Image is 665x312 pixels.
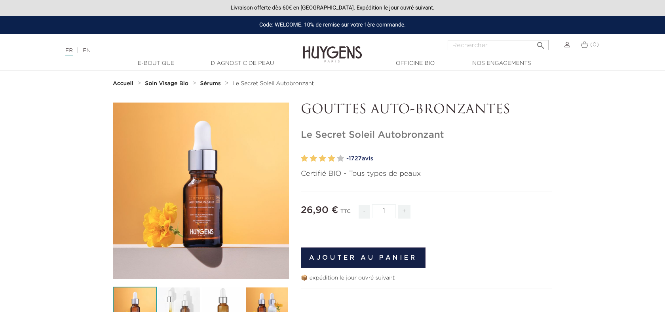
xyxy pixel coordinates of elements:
a: Diagnostic de peau [203,59,282,68]
a: FR [65,48,73,56]
strong: Accueil [113,81,133,86]
img: Huygens [303,33,362,64]
div: TTC [340,203,351,224]
a: Nos engagements [462,59,541,68]
h1: Le Secret Soleil Autobronzant [301,129,552,141]
div: | [61,46,271,55]
button: Ajouter au panier [301,247,426,268]
label: 4 [328,153,335,164]
p: 📦 expédition le jour ouvré suivant [301,274,552,282]
a: Sérums [200,80,223,87]
a: EN [83,48,91,53]
a: Officine Bio [376,59,455,68]
p: GOUTTES AUTO-BRONZANTES [301,103,552,118]
span: (0) [590,42,599,48]
span: 26,90 € [301,205,338,215]
a: Accueil [113,80,135,87]
p: Certifié BIO - Tous types de peaux [301,169,552,179]
i:  [536,38,545,48]
span: + [398,205,410,219]
button:  [534,38,548,48]
span: 1727 [349,156,362,162]
label: 5 [337,153,344,164]
a: Soin Visage Bio [145,80,190,87]
input: Quantité [372,204,396,218]
strong: Sérums [200,81,221,86]
strong: Soin Visage Bio [145,81,188,86]
label: 2 [310,153,317,164]
a: -1727avis [346,153,552,165]
input: Rechercher [448,40,549,50]
a: Le Secret Soleil Autobronzant [232,80,314,87]
a: E-Boutique [116,59,196,68]
label: 3 [319,153,326,164]
span: - [359,205,370,219]
span: Le Secret Soleil Autobronzant [232,81,314,86]
label: 1 [301,153,308,164]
